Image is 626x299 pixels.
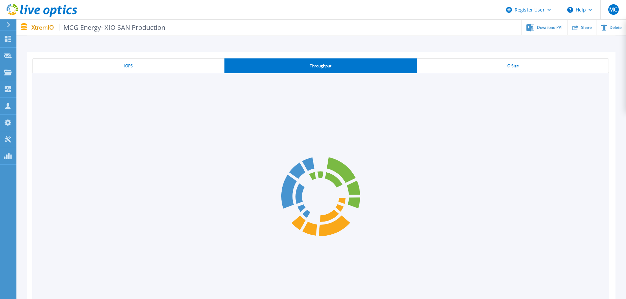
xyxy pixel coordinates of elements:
[506,63,519,69] span: IO Size
[59,24,166,31] span: MCG Energy- XIO SAN Production
[310,63,331,69] span: Throughput
[609,7,617,12] span: MC
[537,26,563,30] span: Download PPT
[124,63,133,69] span: IOPS
[610,26,622,30] span: Delete
[581,26,592,30] span: Share
[32,24,166,31] p: XtremIO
